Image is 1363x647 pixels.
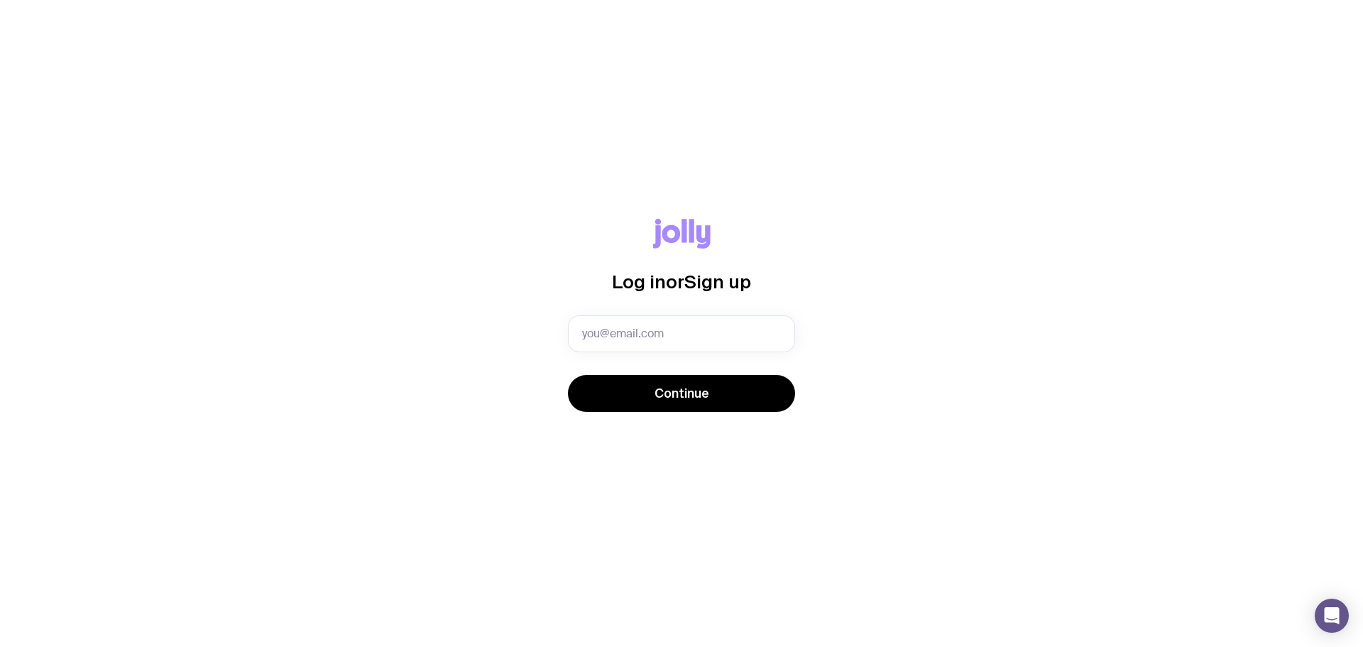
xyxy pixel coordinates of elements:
span: or [666,271,684,292]
input: you@email.com [568,315,795,352]
div: Open Intercom Messenger [1315,599,1349,633]
span: Sign up [684,271,751,292]
span: Log in [612,271,666,292]
span: Continue [655,385,709,402]
button: Continue [568,375,795,412]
